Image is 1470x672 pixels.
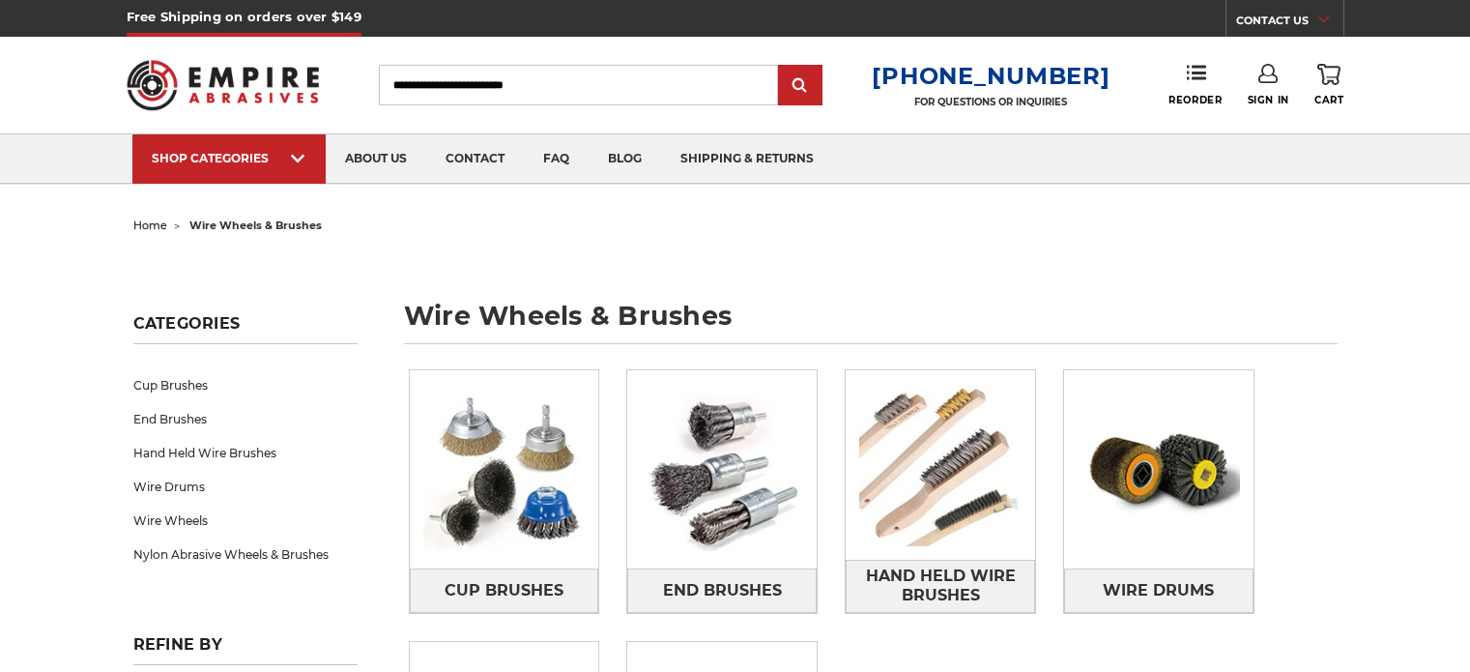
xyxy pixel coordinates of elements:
a: End Brushes [627,569,817,612]
a: Hand Held Wire Brushes [133,436,358,470]
img: Cup Brushes [410,375,599,565]
a: Nylon Abrasive Wheels & Brushes [133,538,358,571]
span: wire wheels & brushes [189,219,322,232]
span: Sign In [1248,94,1289,106]
a: Reorder [1168,64,1222,105]
span: Cart [1314,94,1343,106]
span: End Brushes [663,574,782,607]
span: Hand Held Wire Brushes [847,560,1034,612]
a: contact [426,134,524,184]
a: blog [589,134,661,184]
a: shipping & returns [661,134,833,184]
a: Cart [1314,64,1343,106]
a: faq [524,134,589,184]
a: Wire Drums [1064,569,1254,612]
img: Empire Abrasives [127,47,320,123]
span: Cup Brushes [445,574,563,607]
div: SHOP CATEGORIES [152,151,306,165]
a: Hand Held Wire Brushes [846,560,1035,613]
h5: Refine by [133,635,358,665]
img: Hand Held Wire Brushes [846,370,1035,560]
img: End Brushes [627,375,817,565]
h1: wire wheels & brushes [404,303,1338,344]
span: Wire Drums [1103,574,1214,607]
a: Wire Drums [133,470,358,504]
input: Submit [781,67,820,105]
a: Cup Brushes [410,569,599,612]
span: Reorder [1168,94,1222,106]
a: Wire Wheels [133,504,358,538]
a: home [133,219,167,232]
h5: Categories [133,314,358,344]
a: about us [326,134,426,184]
a: Cup Brushes [133,368,358,402]
img: Wire Drums [1064,375,1254,565]
a: CONTACT US [1236,10,1343,37]
p: FOR QUESTIONS OR INQUIRIES [872,96,1110,108]
a: [PHONE_NUMBER] [872,62,1110,90]
a: End Brushes [133,402,358,436]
